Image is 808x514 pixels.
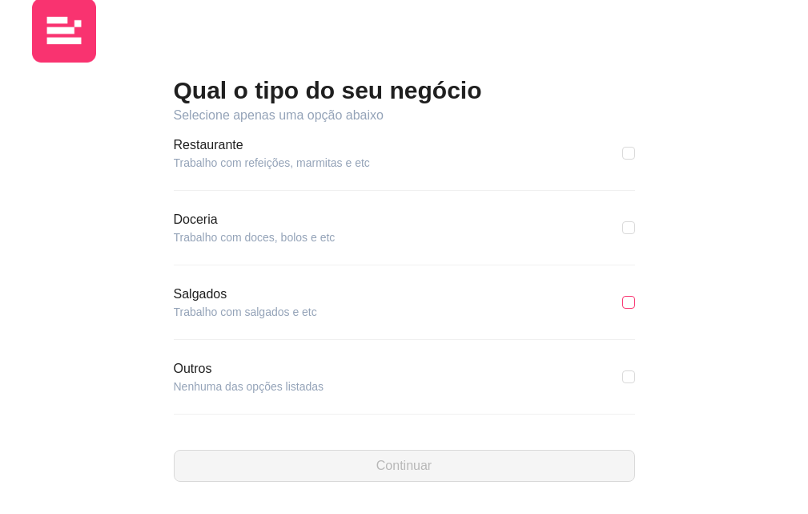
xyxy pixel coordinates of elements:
article: Restaurante [174,136,370,155]
article: Nenhuma das opções listadas [174,378,324,395]
article: Trabalho com salgados e etc [174,304,317,320]
article: Doceria [174,210,336,229]
article: Salgados [174,285,317,304]
article: Outros [174,359,324,378]
h2: Qual o tipo do seu negócio [174,75,635,106]
button: Continuar [174,450,635,482]
article: Trabalho com doces, bolos e etc [174,229,336,245]
article: Selecione apenas uma opção abaixo [174,106,635,125]
article: Trabalho com refeições, marmitas e etc [174,155,370,171]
